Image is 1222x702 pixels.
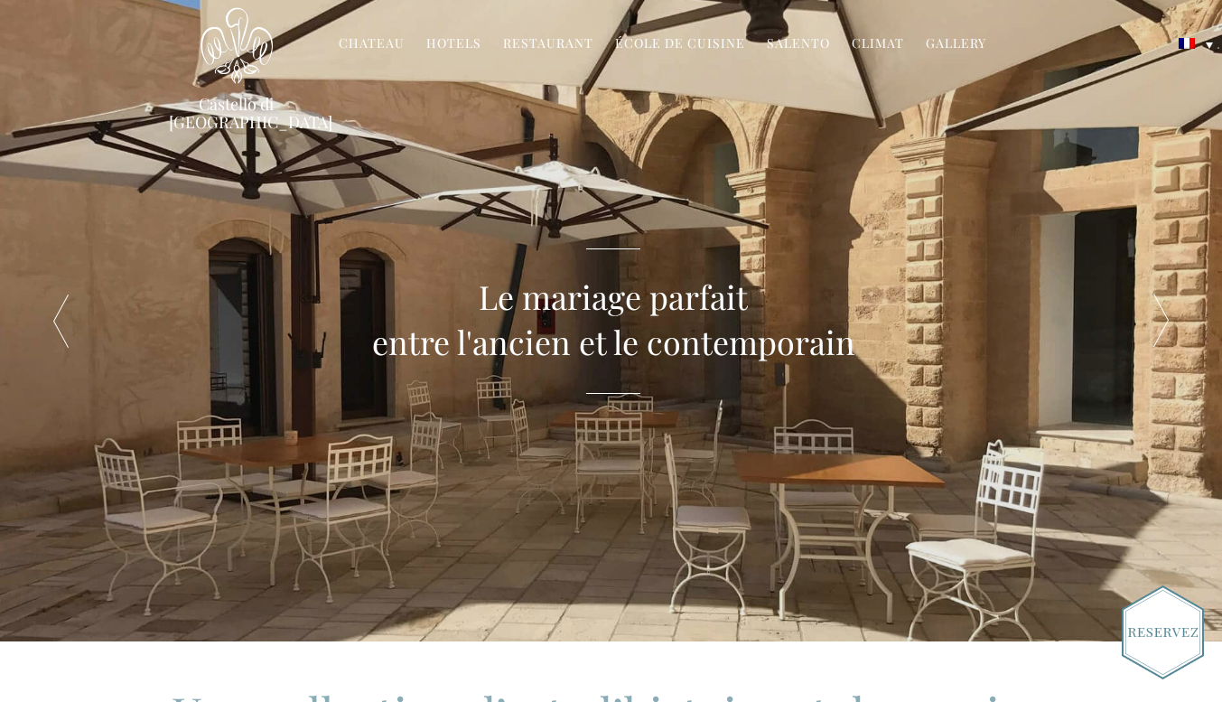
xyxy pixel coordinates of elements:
[1122,585,1204,679] img: Book_Button_French.png
[1179,38,1195,49] img: Français
[926,34,986,55] a: Gallery
[852,34,904,55] a: Climat
[339,34,405,55] a: Chateau
[169,95,304,131] a: Castello di [GEOGRAPHIC_DATA]
[767,34,830,55] a: Salento
[503,34,593,55] a: Restaurant
[615,34,745,55] a: École de Cuisine
[201,7,273,84] img: Castello di Ugento
[372,274,855,365] h2: Le mariage parfait entre l'ancien et le contemporain
[426,34,481,55] a: Hotels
